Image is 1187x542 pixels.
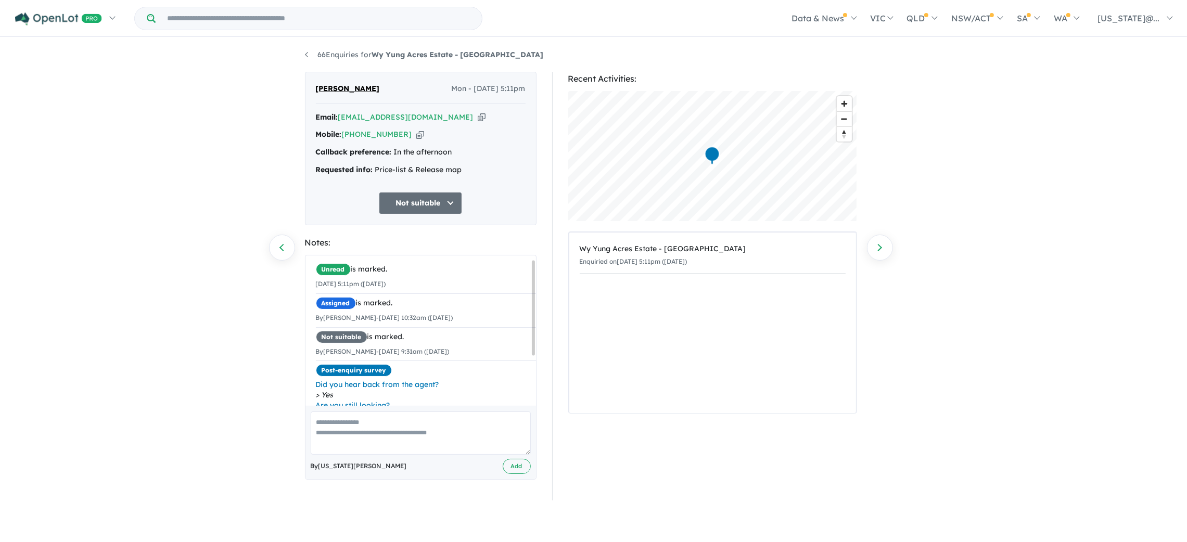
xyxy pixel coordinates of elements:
[568,91,857,221] canvas: Map
[15,12,102,25] img: Openlot PRO Logo White
[316,263,351,276] span: Unread
[305,50,544,59] a: 66Enquiries forWy Yung Acres Estate - [GEOGRAPHIC_DATA]
[372,50,544,59] strong: Wy Yung Acres Estate - [GEOGRAPHIC_DATA]
[316,364,392,377] span: Post-enquiry survey
[316,112,338,122] strong: Email:
[316,164,526,176] div: Price-list & Release map
[305,236,537,250] div: Notes:
[580,243,846,255] div: Wy Yung Acres Estate - [GEOGRAPHIC_DATA]
[316,146,526,159] div: In the afternoon
[837,127,852,141] span: Reset bearing to north
[316,390,538,400] span: Yes
[580,238,846,274] a: Wy Yung Acres Estate - [GEOGRAPHIC_DATA]Enquiried on[DATE] 5:11pm ([DATE])
[316,331,538,343] div: is marked.
[316,280,386,288] small: [DATE] 5:11pm ([DATE])
[316,379,538,390] span: Did you hear back from the agent?
[316,165,373,174] strong: Requested info:
[158,7,480,30] input: Try estate name, suburb, builder or developer
[837,111,852,126] button: Zoom out
[316,297,356,309] span: Assigned
[837,112,852,126] span: Zoom out
[311,461,407,471] span: By [US_STATE][PERSON_NAME]
[478,112,486,123] button: Copy
[316,147,392,157] strong: Callback preference:
[305,49,883,61] nav: breadcrumb
[316,347,450,355] small: By [PERSON_NAME] - [DATE] 9:31am ([DATE])
[568,72,857,86] div: Recent Activities:
[342,130,412,139] a: [PHONE_NUMBER]
[316,314,453,321] small: By [PERSON_NAME] - [DATE] 10:32am ([DATE])
[452,83,526,95] span: Mon - [DATE] 5:11pm
[837,126,852,141] button: Reset bearing to north
[316,130,342,139] strong: Mobile:
[316,83,380,95] span: [PERSON_NAME]
[316,400,538,410] span: Are you still looking?
[316,331,367,343] span: Not suitable
[338,112,474,122] a: [EMAIL_ADDRESS][DOMAIN_NAME]
[704,146,720,165] div: Map marker
[316,297,538,309] div: is marked.
[379,192,462,214] button: Not suitable
[503,459,531,474] button: Add
[837,96,852,111] button: Zoom in
[580,257,687,265] small: Enquiried on [DATE] 5:11pm ([DATE])
[316,263,538,276] div: is marked.
[416,129,424,140] button: Copy
[1097,13,1159,23] span: [US_STATE]@...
